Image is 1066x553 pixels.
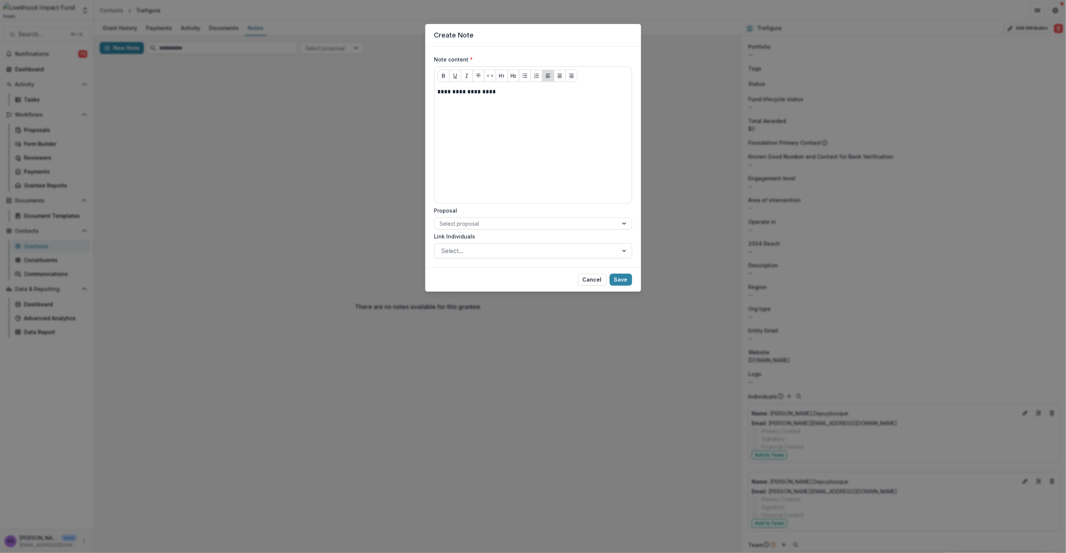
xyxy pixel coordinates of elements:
button: Code [484,70,496,82]
label: Proposal [434,207,628,214]
button: Heading 1 [496,70,508,82]
button: Align Right [565,70,577,82]
label: Link Individuals [434,232,628,240]
header: Create Note [425,24,641,46]
button: Strike [472,70,484,82]
button: Bullet List [519,70,531,82]
button: Align Center [554,70,566,82]
button: Underline [449,70,461,82]
button: Save [610,274,632,286]
button: Align Left [542,70,554,82]
button: Cancel [578,274,607,286]
label: Note content [434,55,628,63]
button: Italicize [461,70,473,82]
button: Heading 2 [507,70,519,82]
button: Ordered List [531,70,543,82]
button: Bold [438,70,450,82]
